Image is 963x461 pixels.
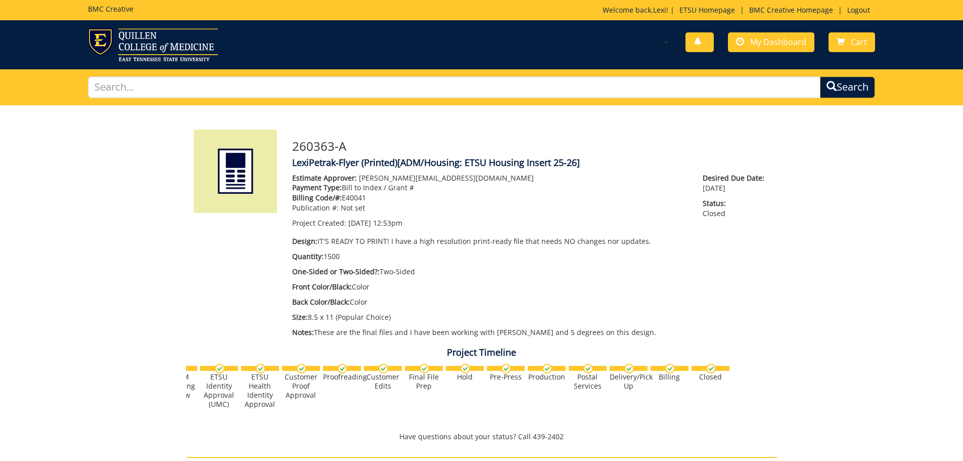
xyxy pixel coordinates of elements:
[292,173,688,183] p: [PERSON_NAME][EMAIL_ADDRESS][DOMAIN_NAME]
[88,5,133,13] h5: BMC Creative
[292,236,688,246] p: IT'S READY TO PRINT! I have a high resolution print-ready file that needs NO changes nor updates.
[292,252,688,262] p: 1500
[665,364,675,373] img: checkmark
[292,140,770,153] h3: 260363-A
[706,364,716,373] img: checkmark
[703,173,769,193] p: [DATE]
[297,364,306,373] img: checkmark
[528,372,566,382] div: Production
[215,364,224,373] img: checkmark
[341,203,365,213] span: Not set
[674,5,740,15] a: ETSU Homepage
[420,364,429,373] img: checkmark
[292,183,688,193] p: Bill to Index / Grant #
[292,297,688,307] p: Color
[569,372,607,391] div: Postal Services
[364,372,402,391] div: Customer Edits
[292,252,324,261] span: Quantity:
[703,173,769,183] span: Desired Due Date:
[750,36,806,48] span: My Dashboard
[703,198,769,208] span: Status:
[292,183,342,192] span: Payment Type:
[842,5,875,15] a: Logout
[88,76,821,98] input: Search...
[292,236,317,246] span: Design:
[338,364,347,373] img: checkmark
[703,198,769,219] p: Closed
[292,267,688,277] p: Two-Sided
[194,130,277,213] img: Product featured image
[241,372,279,409] div: ETSU Health Identity Approval
[851,36,867,48] span: Cart
[651,372,689,382] div: Billing
[292,173,357,183] span: Estimate Approver:
[292,203,339,213] span: Publication #:
[820,76,875,98] button: Search
[501,364,511,373] img: checkmark
[624,364,634,373] img: checkmark
[292,327,314,337] span: Notes:
[603,5,875,15] p: Welcome back, ! | | |
[256,364,265,373] img: checkmark
[292,327,688,338] p: These are the final files and I have been working with [PERSON_NAME] and 5 degrees on this design.
[379,364,388,373] img: checkmark
[487,372,525,382] div: Pre-Press
[282,372,320,400] div: Customer Proof Approval
[461,364,470,373] img: checkmark
[292,218,346,228] span: Project Created:
[829,32,875,52] a: Cart
[728,32,814,52] a: My Dashboard
[397,156,580,169] span: [ADM/Housing: ETSU Housing Insert 25-26]
[186,432,777,442] p: Have questions about your status? Call 439-2402
[323,372,361,382] div: Proofreading
[200,372,238,409] div: ETSU Identity Approval (UMC)
[292,282,352,291] span: Front Color/Black:
[186,348,777,358] h4: Project Timeline
[292,312,308,322] span: Size:
[610,372,648,391] div: Delivery/Pick Up
[292,158,770,168] h4: LexiPetrak-Flyer (Printed)
[292,267,380,276] span: One-Sided or Two-Sided?:
[292,193,688,203] p: E40041
[292,297,350,307] span: Back Color/Black:
[692,372,729,382] div: Closed
[744,5,838,15] a: BMC Creative Homepage
[653,5,666,15] a: Lexi
[88,28,218,61] img: ETSU logo
[292,312,688,322] p: 8.5 x 11 (Popular Choice)
[292,193,342,202] span: Billing Code/#:
[583,364,593,373] img: checkmark
[405,372,443,391] div: Final File Prep
[292,282,688,292] p: Color
[348,218,402,228] span: [DATE] 12:53pm
[446,372,484,382] div: Hold
[542,364,552,373] img: checkmark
